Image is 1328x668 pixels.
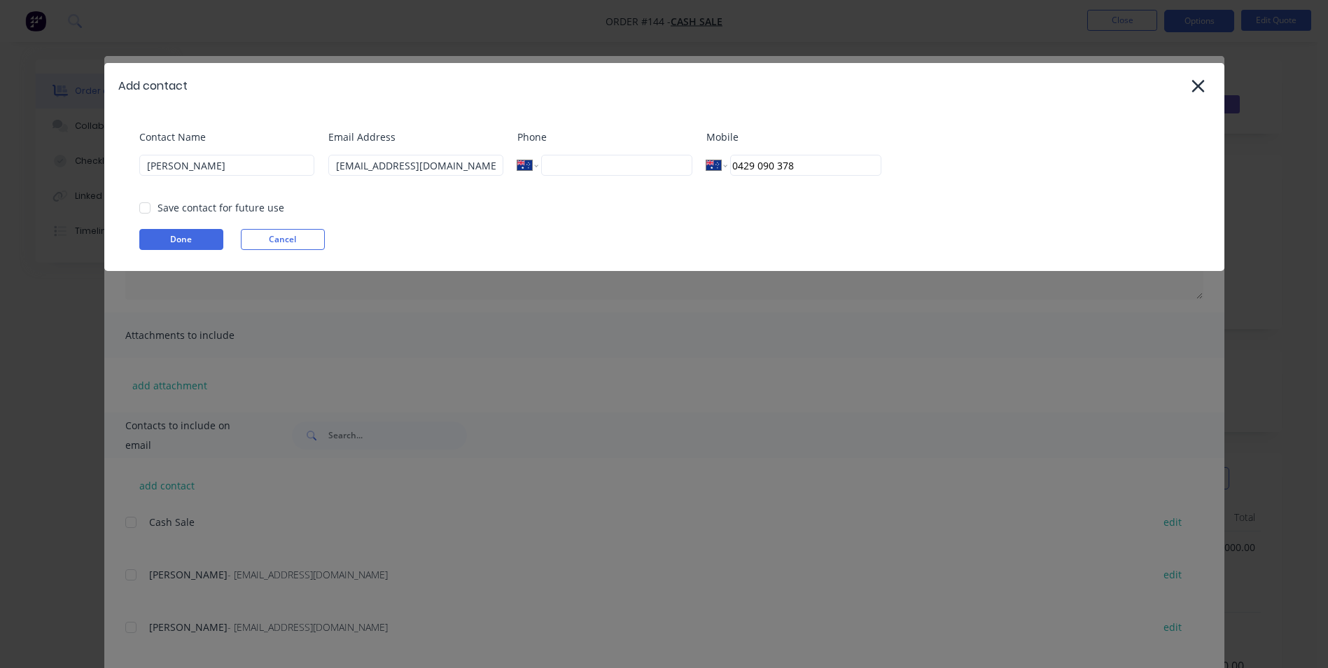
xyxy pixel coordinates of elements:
[139,130,314,144] label: Contact Name
[118,78,188,95] div: Add contact
[139,229,223,250] button: Done
[241,229,325,250] button: Cancel
[517,130,692,144] label: Phone
[706,130,881,144] label: Mobile
[328,130,503,144] label: Email Address
[158,200,284,215] div: Save contact for future use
